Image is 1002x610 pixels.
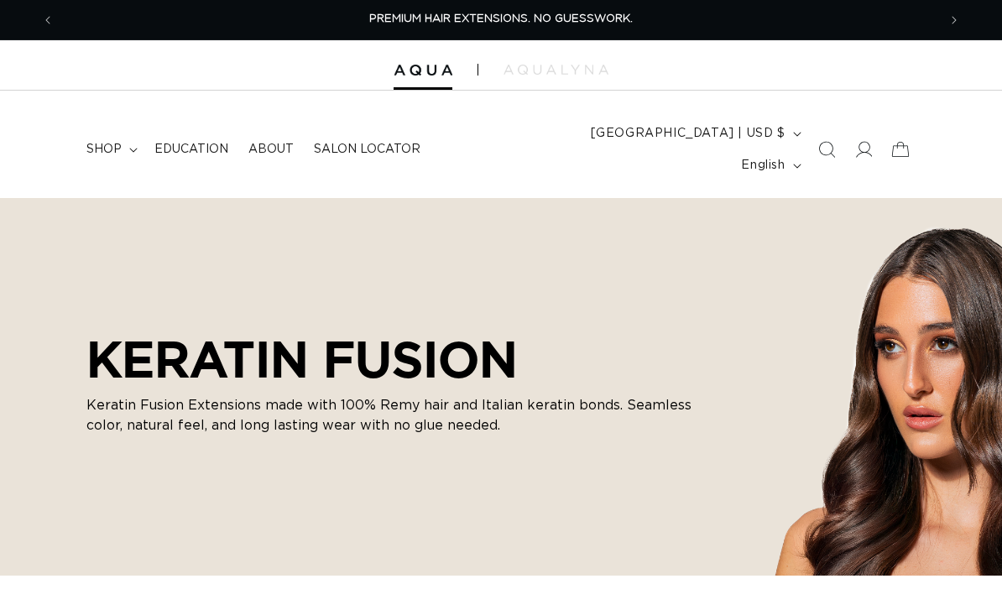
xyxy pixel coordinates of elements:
span: shop [86,142,122,157]
img: Aqua Hair Extensions [394,65,452,76]
span: English [741,157,785,175]
a: Education [144,132,238,167]
summary: Search [808,131,845,168]
h2: KERATIN FUSION [86,330,724,388]
span: [GEOGRAPHIC_DATA] | USD $ [591,125,785,143]
span: About [248,142,294,157]
a: About [238,132,304,167]
summary: shop [76,132,144,167]
button: English [731,149,807,181]
a: Salon Locator [304,132,431,167]
p: Keratin Fusion Extensions made with 100% Remy hair and Italian keratin bonds. Seamless color, nat... [86,395,724,435]
span: Salon Locator [314,142,420,157]
button: [GEOGRAPHIC_DATA] | USD $ [581,117,808,149]
img: aqualyna.com [504,65,608,75]
button: Next announcement [936,4,973,36]
span: PREMIUM HAIR EXTENSIONS. NO GUESSWORK. [369,13,633,24]
button: Previous announcement [29,4,66,36]
span: Education [154,142,228,157]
